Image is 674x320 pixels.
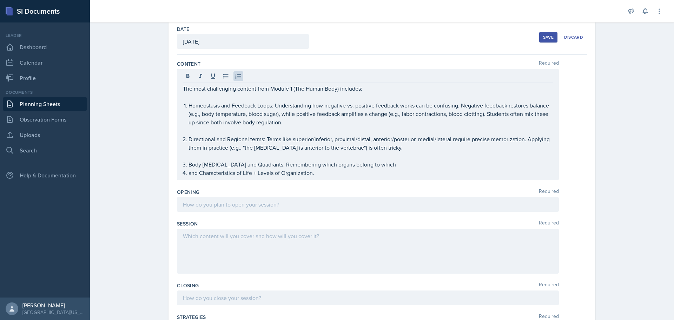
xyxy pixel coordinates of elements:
label: Content [177,60,200,67]
button: Save [539,32,557,43]
div: Leader [3,32,87,39]
div: [GEOGRAPHIC_DATA][US_STATE] [22,309,84,316]
div: Save [543,34,554,40]
span: Required [539,220,559,227]
label: Closing [177,282,199,289]
span: Required [539,189,559,196]
p: Directional and Regional terms: Terms like superior/inferior, proximal/distal, anterior/posterior... [189,135,553,152]
p: The most challenging content from Module 1 (The Human Body) includes: [183,84,553,93]
div: Discard [564,34,583,40]
label: Date [177,26,189,33]
p: Body [MEDICAL_DATA] and Quadrants: Remembering which organs belong to which [189,160,553,169]
div: Documents [3,89,87,96]
p: and Characteristics of Life + Levels of Organization. [189,169,553,177]
p: Homeostasis and Feedback Loops: Understanding how negative vs. positive feedback works can be con... [189,101,553,126]
label: Session [177,220,198,227]
a: Uploads [3,128,87,142]
a: Profile [3,71,87,85]
span: Required [539,60,559,67]
a: Calendar [3,55,87,70]
button: Discard [560,32,587,43]
a: Dashboard [3,40,87,54]
label: Opening [177,189,199,196]
div: [PERSON_NAME] [22,302,84,309]
a: Observation Forms [3,112,87,126]
a: Search [3,143,87,157]
div: Help & Documentation [3,168,87,182]
span: Required [539,282,559,289]
a: Planning Sheets [3,97,87,111]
